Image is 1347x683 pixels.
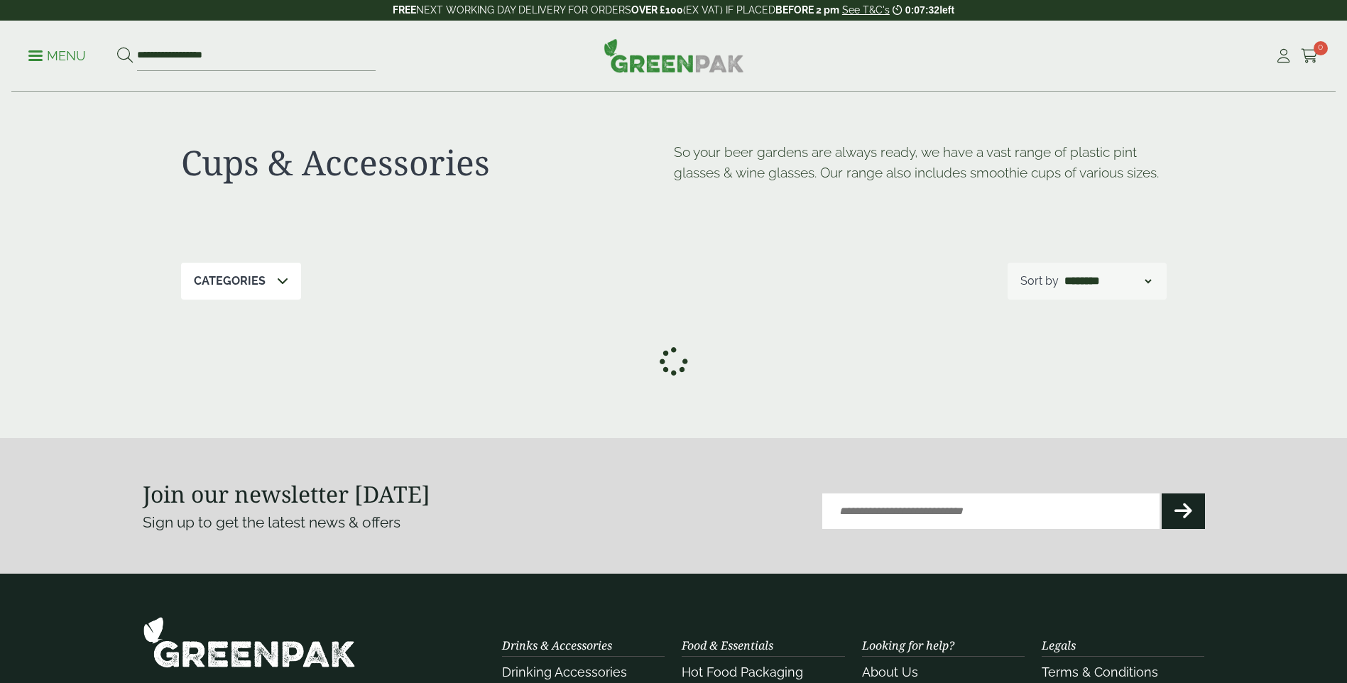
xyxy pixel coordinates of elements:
h1: Cups & Accessories [181,142,674,183]
a: See T&C's [842,4,890,16]
img: GreenPak Supplies [143,616,356,668]
a: 0 [1301,45,1319,67]
a: About Us [862,665,918,679]
p: Sign up to get the latest news & offers [143,511,621,534]
p: So your beer gardens are always ready, we have a vast range of plastic pint glasses & wine glasse... [674,142,1167,183]
p: Categories [194,273,266,290]
a: Drinking Accessories [502,665,627,679]
img: GreenPak Supplies [604,38,744,72]
select: Shop order [1062,273,1154,290]
strong: FREE [393,4,416,16]
i: Cart [1301,49,1319,63]
strong: Join our newsletter [DATE] [143,479,430,509]
span: 0 [1314,41,1328,55]
a: Hot Food Packaging [682,665,803,679]
a: Terms & Conditions [1042,665,1158,679]
span: 0:07:32 [905,4,939,16]
p: Menu [28,48,86,65]
i: My Account [1275,49,1292,63]
span: left [939,4,954,16]
strong: OVER £100 [631,4,683,16]
p: Sort by [1020,273,1059,290]
strong: BEFORE 2 pm [775,4,839,16]
a: Menu [28,48,86,62]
